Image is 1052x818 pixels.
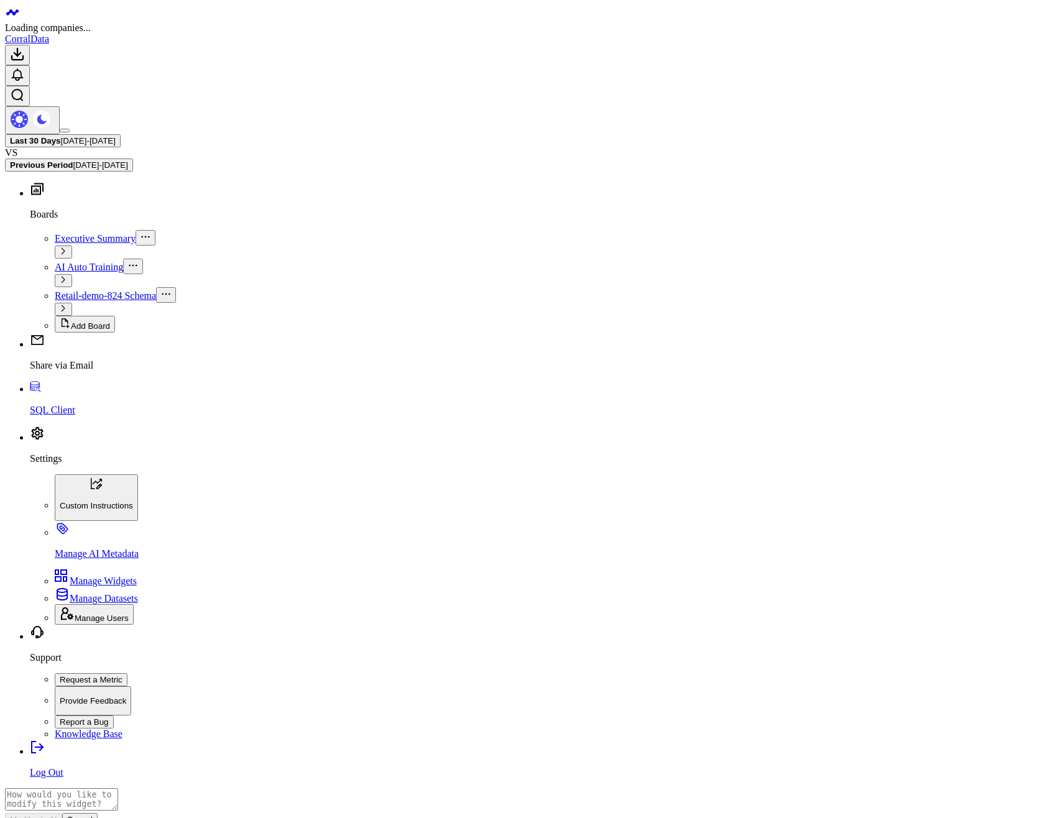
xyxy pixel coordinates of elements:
b: Previous Period [10,160,73,170]
button: Custom Instructions [55,474,138,521]
button: Request a Metric [55,673,127,686]
a: AI Auto Training [55,262,123,272]
span: [DATE] - [DATE] [73,160,127,170]
span: [DATE] - [DATE] [61,136,116,145]
span: Manage Widgets [70,576,137,586]
p: Settings [30,453,1047,464]
a: CorralData [5,34,49,44]
p: Custom Instructions [60,501,133,510]
a: Manage Widgets [55,576,137,586]
a: Manage AI Metadata [55,527,1047,559]
button: Report a Bug [55,715,114,728]
p: Provide Feedback [60,696,126,705]
p: Manage AI Metadata [55,548,1047,559]
button: Previous Period[DATE]-[DATE] [5,159,133,172]
a: SQL Client [30,384,1047,416]
a: Manage Datasets [55,593,138,604]
p: SQL Client [30,405,1047,416]
a: Retail-demo-824 Schema [55,290,156,301]
button: Provide Feedback [55,686,131,716]
a: Log Out [30,746,1047,778]
a: Executive Summary [55,233,136,244]
button: Last 30 Days[DATE]-[DATE] [5,134,121,147]
button: Add Board [55,316,115,333]
p: Share via Email [30,360,1047,371]
a: Knowledge Base [55,728,122,739]
p: Boards [30,209,1047,220]
span: Manage Users [75,613,129,623]
b: Last 30 Days [10,136,61,145]
button: Manage Users [55,604,134,625]
p: Support [30,652,1047,663]
button: Open search [5,86,30,106]
p: Log Out [30,767,1047,778]
span: Manage Datasets [70,593,138,604]
div: Loading companies... [5,22,1047,34]
div: VS [5,147,1047,159]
